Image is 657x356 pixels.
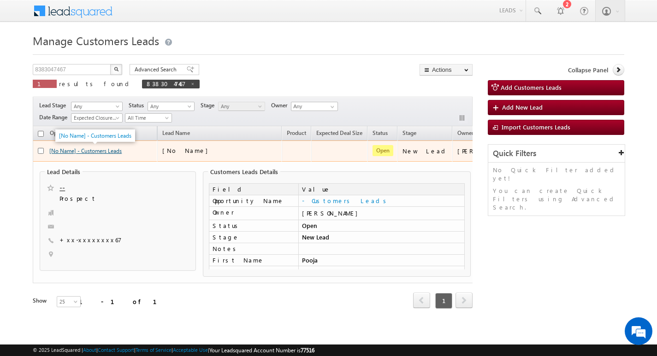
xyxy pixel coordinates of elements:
span: Any [148,102,192,111]
div: Minimize live chat window [151,5,173,27]
td: Open [298,220,465,232]
a: Expected Deal Size [312,128,367,140]
a: Expected Closure Date [71,113,123,123]
span: Collapse Panel [568,66,608,74]
legend: Lead Details [45,168,83,175]
div: New Lead [402,147,449,155]
span: Lead Stage [39,101,70,110]
a: prev [413,293,430,308]
a: Any [148,102,195,111]
span: Opportunity Name [50,129,96,136]
input: Check all records [38,131,44,137]
span: Any [219,102,262,111]
span: Open [373,145,393,156]
td: New Lead [298,232,465,243]
td: Status [209,220,298,232]
img: d_60004797649_company_0_60004797649 [16,48,39,60]
span: Status [129,101,148,110]
td: First Name [209,255,298,266]
a: - Customers Leads [302,197,390,204]
span: Owner [457,129,474,136]
td: Stage [209,232,298,243]
div: [PERSON_NAME] [302,209,461,217]
em: Start Chat [125,284,167,296]
a: Show All Items [326,102,337,111]
span: Stage [402,129,416,136]
span: 25 [57,298,82,306]
span: Expected Deal Size [316,129,362,136]
span: Add Customers Leads [501,83,562,91]
span: Prospect [59,194,153,204]
a: All Time [125,113,172,123]
span: Manage Customers Leads [33,33,159,48]
a: Terms of Service [136,347,172,353]
div: Show [33,297,49,305]
span: Any [71,102,119,111]
textarea: Type your message and hit 'Enter' [12,85,168,276]
span: 77516 [301,347,314,354]
span: Expected Closure Date [71,114,119,122]
span: Your Leadsquared Account Number is [209,347,314,354]
a: Status [368,128,392,140]
a: [No Name] - Customers Leads [59,132,131,139]
td: Notes [209,243,298,255]
span: Owner [271,101,291,110]
button: Actions [420,64,473,76]
div: 1 - 1 of 1 [79,296,168,307]
td: 985340 [298,266,465,278]
div: [PERSON_NAME] [457,147,518,155]
a: -- [59,183,65,192]
p: No Quick Filter added yet! [493,166,620,182]
span: © 2025 LeadSquared | | | | | [33,346,314,355]
span: Product [287,129,306,136]
span: 8383047467 [147,80,186,88]
a: Opportunity Name [45,128,101,140]
span: Import Customers Leads [502,123,570,131]
td: Field [209,183,298,195]
td: Opportunity Name [209,195,298,207]
span: +xx-xxxxxxxx67 [59,236,122,245]
span: 1 [435,293,452,309]
div: Quick Filters [488,145,625,163]
div: Chat with us now [48,48,155,60]
span: Lead Name [158,128,195,140]
a: Any [218,102,265,111]
td: Owner [209,207,298,220]
span: Stage [201,101,218,110]
a: Acceptable Use [173,347,208,353]
a: Stage [398,128,421,140]
td: Opportunity ID [209,266,298,278]
a: Any [71,102,123,111]
span: [No Name] [162,146,213,154]
a: 25 [57,296,81,307]
a: next [456,293,473,308]
td: Pooja [298,255,465,266]
input: Type to Search [291,102,338,111]
a: About [83,347,96,353]
img: Search [114,67,118,71]
span: All Time [125,114,169,122]
p: You can create Quick Filters using Advanced Search. [493,187,620,211]
span: Advanced Search [135,65,179,74]
span: results found [59,80,132,88]
span: Date Range [39,113,71,122]
a: Contact Support [98,347,134,353]
td: Value [298,183,465,195]
span: Add New Lead [502,103,543,111]
a: [No Name] - Customers Leads [49,147,122,154]
span: 1 [37,80,52,88]
legend: Customers Leads Details [208,168,280,175]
